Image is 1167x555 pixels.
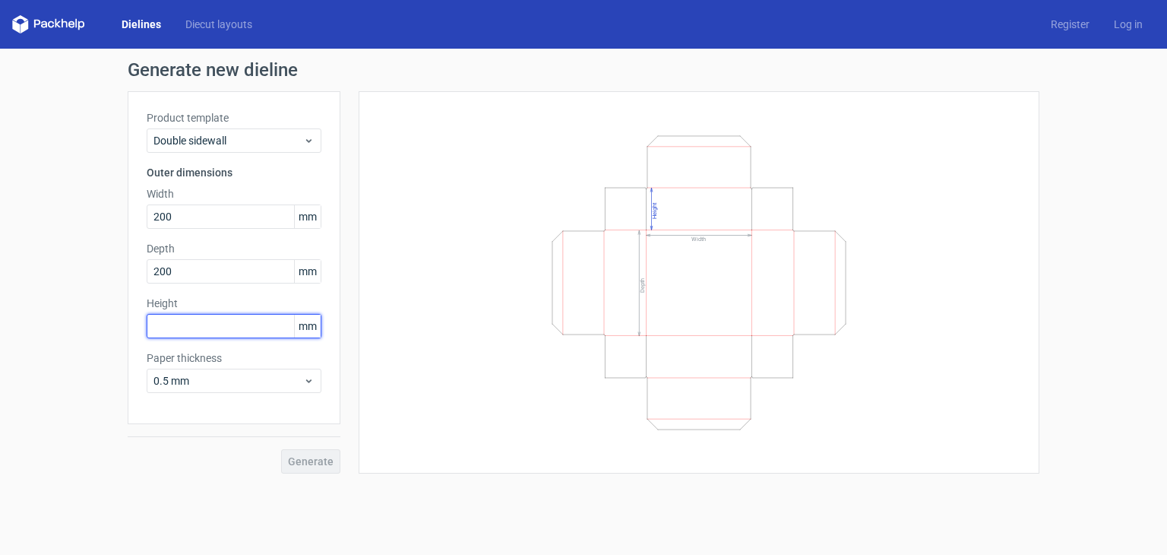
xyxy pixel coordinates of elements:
[651,202,658,219] text: Height
[147,296,321,311] label: Height
[153,373,303,388] span: 0.5 mm
[639,277,646,292] text: Depth
[147,186,321,201] label: Width
[147,350,321,366] label: Paper thickness
[147,241,321,256] label: Depth
[147,110,321,125] label: Product template
[153,133,303,148] span: Double sidewall
[294,315,321,338] span: mm
[1102,17,1155,32] a: Log in
[147,165,321,180] h3: Outer dimensions
[294,260,321,283] span: mm
[128,61,1039,79] h1: Generate new dieline
[173,17,264,32] a: Diecut layouts
[691,236,706,243] text: Width
[294,205,321,228] span: mm
[1039,17,1102,32] a: Register
[109,17,173,32] a: Dielines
